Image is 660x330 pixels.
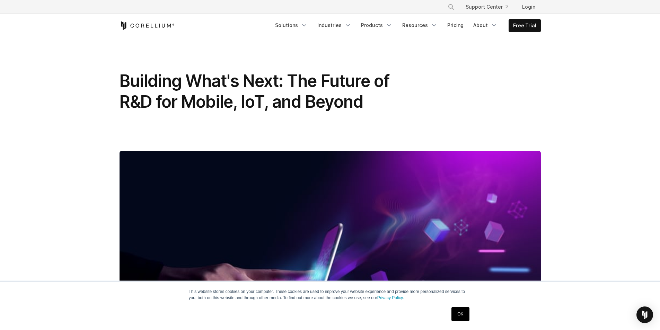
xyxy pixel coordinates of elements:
[271,19,541,32] div: Navigation Menu
[377,295,404,300] a: Privacy Policy.
[120,71,389,112] span: Building What's Next: The Future of R&D for Mobile, IoT, and Beyond
[509,19,540,32] a: Free Trial
[439,1,541,13] div: Navigation Menu
[189,288,472,301] p: This website stores cookies on your computer. These cookies are used to improve your website expe...
[469,19,502,32] a: About
[313,19,355,32] a: Industries
[357,19,397,32] a: Products
[460,1,514,13] a: Support Center
[398,19,442,32] a: Resources
[271,19,312,32] a: Solutions
[517,1,541,13] a: Login
[445,1,457,13] button: Search
[451,307,469,321] a: OK
[636,306,653,323] div: Open Intercom Messenger
[120,21,175,30] a: Corellium Home
[443,19,468,32] a: Pricing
